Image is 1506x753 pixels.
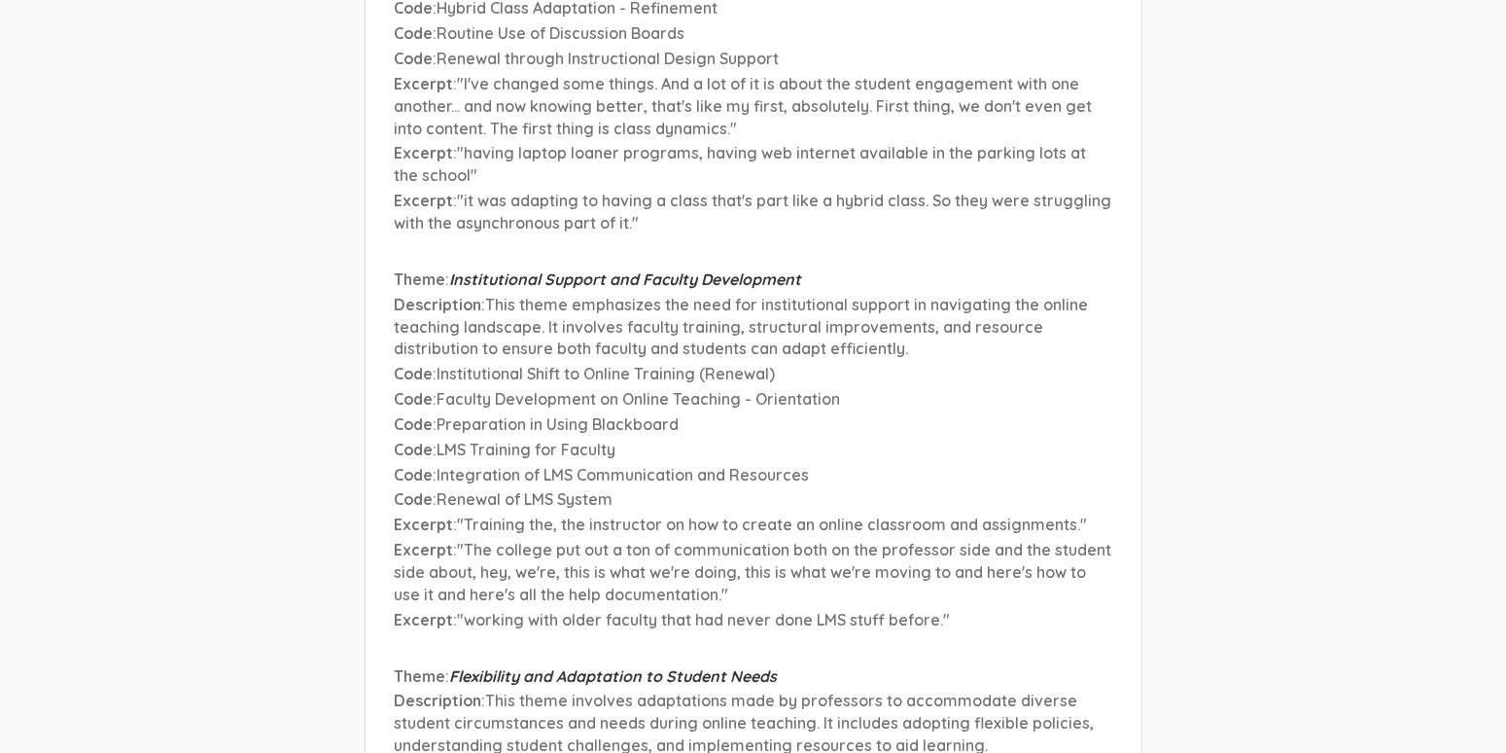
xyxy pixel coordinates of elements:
[438,364,776,383] span: Institutional Shift to Online Training (Renewal)
[395,439,1112,461] p: :
[395,269,1112,291] p: :
[395,489,434,509] span: Code
[395,465,434,484] span: Code
[395,48,1112,70] p: :
[395,666,446,686] span: Theme
[395,142,1112,187] p: :
[458,515,1088,534] span: "Training the, the instructor on how to create an online classroom and assignments."
[395,143,454,162] span: Excerpt
[395,49,434,68] span: Code
[438,389,841,409] span: Faculty Development on Online Teaching - Orientation
[395,295,1089,359] span: This theme emphasizes the need for institutional support in navigating the online teaching landsc...
[395,23,434,43] span: Code
[458,610,951,629] span: "working with older faculty that had never done LMS stuff before."
[395,364,434,383] span: Code
[395,665,1112,688] p: :
[395,191,454,210] span: Excerpt
[395,269,446,289] span: Theme
[395,515,454,534] span: Excerpt
[438,489,613,509] span: Renewal of LMS System
[395,190,1112,234] p: :
[395,143,1087,185] span: "having laptop loaner programs, having web internet available in the parking lots at the school"
[395,609,1112,631] p: :
[395,74,454,93] span: Excerpt
[395,464,1112,486] p: :
[395,540,454,559] span: Excerpt
[438,465,810,484] span: Integration of LMS Communication and Resources
[395,22,1112,45] p: :
[395,73,1112,140] p: :
[395,74,1093,138] span: "I've changed some things. And a lot of it is about the student engagement with one another... an...
[395,363,1112,385] p: :
[395,295,482,314] span: Description
[395,388,1112,411] p: :
[438,23,685,43] span: Routine Use of Discussion Boards
[395,413,1112,436] p: :
[438,49,780,68] span: Renewal through Instructional Design Support
[395,540,1112,604] span: "The college put out a ton of communication both on the professor side and the student side about...
[450,269,802,289] span: Institutional Support and Faculty Development
[395,610,454,629] span: Excerpt
[395,389,434,409] span: Code
[395,294,1112,361] p: :
[395,691,482,710] span: Description
[1409,660,1506,753] iframe: Chat Widget
[395,414,434,434] span: Code
[438,414,680,434] span: Preparation in Using Blackboard
[395,514,1112,536] p: :
[438,440,616,459] span: LMS Training for Faculty
[395,539,1112,606] p: :
[395,191,1112,233] span: "it was adapting to having a class that's part like a hybrid class. So they were struggling with ...
[450,666,778,686] span: Flexibility and Adaptation to Student Needs
[395,488,1112,511] p: :
[395,440,434,459] span: Code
